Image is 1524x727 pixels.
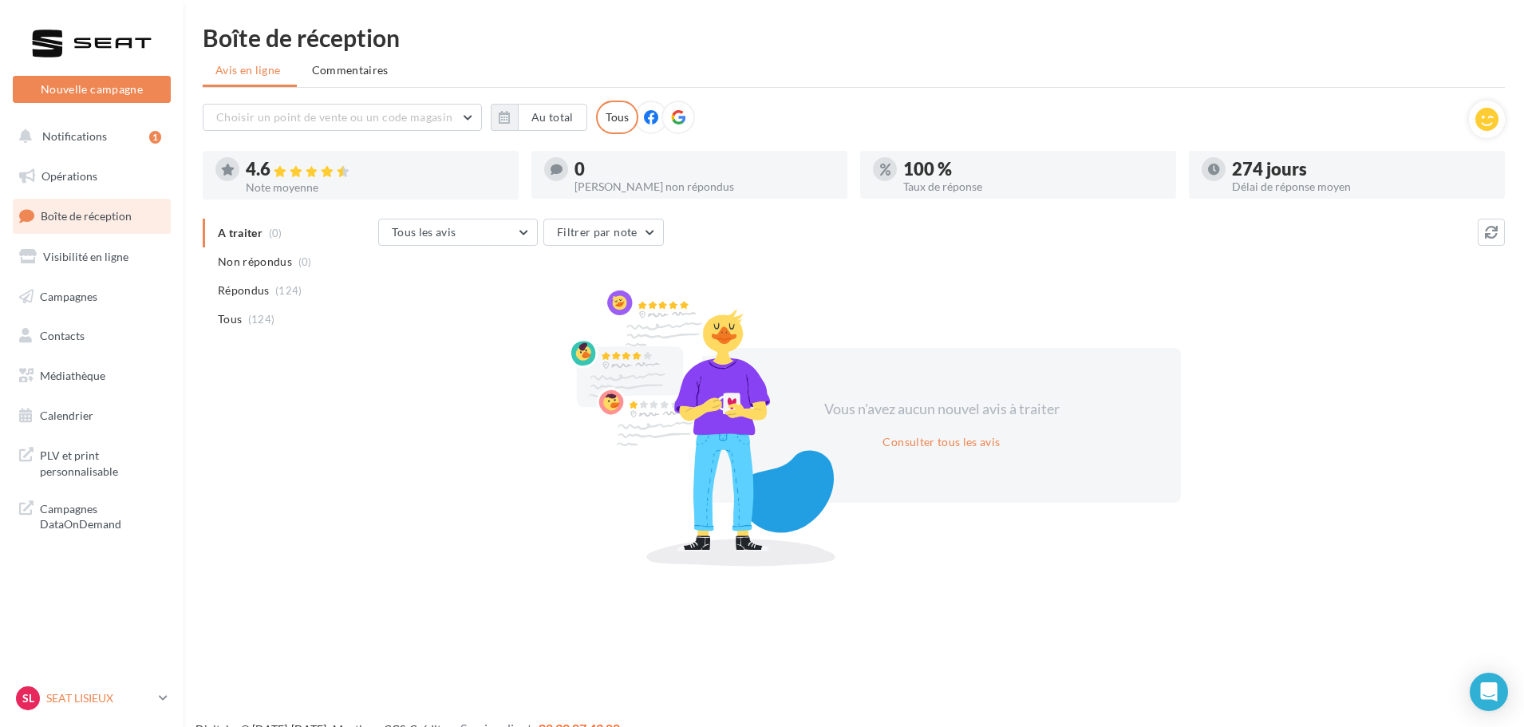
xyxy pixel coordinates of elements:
[218,254,292,270] span: Non répondus
[804,399,1079,420] div: Vous n'avez aucun nouvel avis à traiter
[42,129,107,143] span: Notifications
[203,104,482,131] button: Choisir un point de vente ou un code magasin
[10,280,174,314] a: Campagnes
[10,492,174,539] a: Campagnes DataOnDemand
[574,181,835,192] div: [PERSON_NAME] non répondus
[1232,181,1492,192] div: Délai de réponse moyen
[491,104,587,131] button: Au total
[903,160,1163,178] div: 100 %
[248,313,275,326] span: (124)
[216,110,452,124] span: Choisir un point de vente ou un code magasin
[378,219,538,246] button: Tous les avis
[876,433,1006,452] button: Consulter tous les avis
[312,62,389,78] span: Commentaires
[10,438,174,485] a: PLV et print personnalisable
[10,319,174,353] a: Contacts
[10,359,174,393] a: Médiathèque
[246,160,506,179] div: 4.6
[298,255,312,268] span: (0)
[218,283,270,298] span: Répondus
[218,311,242,327] span: Tous
[392,225,456,239] span: Tous les avis
[246,182,506,193] div: Note moyenne
[13,683,171,713] a: SL SEAT LISIEUX
[574,160,835,178] div: 0
[40,329,85,342] span: Contacts
[40,369,105,382] span: Médiathèque
[10,240,174,274] a: Visibilité en ligne
[903,181,1163,192] div: Taux de réponse
[40,289,97,302] span: Campagnes
[46,690,152,706] p: SEAT LISIEUX
[275,284,302,297] span: (124)
[149,131,161,144] div: 1
[40,444,164,479] span: PLV et print personnalisable
[1232,160,1492,178] div: 274 jours
[41,169,97,183] span: Opérations
[22,690,34,706] span: SL
[543,219,664,246] button: Filtrer par note
[1470,673,1508,711] div: Open Intercom Messenger
[40,409,93,422] span: Calendrier
[41,209,132,223] span: Boîte de réception
[10,199,174,233] a: Boîte de réception
[203,26,1505,49] div: Boîte de réception
[10,120,168,153] button: Notifications 1
[596,101,638,134] div: Tous
[43,250,128,263] span: Visibilité en ligne
[10,399,174,433] a: Calendrier
[10,160,174,193] a: Opérations
[518,104,587,131] button: Au total
[40,498,164,532] span: Campagnes DataOnDemand
[13,76,171,103] button: Nouvelle campagne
